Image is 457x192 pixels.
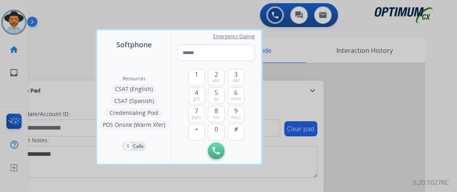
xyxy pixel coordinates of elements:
[228,124,244,141] button: #
[195,106,198,116] span: 7
[234,88,238,97] span: 6
[413,178,449,187] p: 0.20.1027RC
[228,87,244,104] button: 6mno
[212,78,220,84] span: abc
[105,108,162,118] button: Credentialing Pool
[228,106,244,122] button: 9wxyz
[213,114,220,120] span: tuv
[214,96,219,102] span: jkl
[99,120,169,130] button: PDS Onsite (Warm Xfer)
[232,78,240,84] span: def
[215,88,218,97] span: 5
[123,76,146,82] span: Resources
[116,39,152,50] span: Softphone
[188,124,205,141] button: +
[125,143,131,150] p: 0
[111,84,157,94] button: CSAT (English)
[231,96,241,102] span: mno
[208,106,225,122] button: 8tuv
[188,87,205,104] button: 4ghi
[208,87,225,104] button: 5jkl
[228,69,244,86] button: 3def
[122,142,146,151] button: 0Calls
[133,143,144,150] p: Calls
[208,69,225,86] button: 2abc
[188,106,205,122] button: 7pqrs
[188,69,205,86] button: 1
[234,124,238,134] span: #
[208,124,225,141] button: 0
[215,124,218,134] span: 0
[191,114,201,120] span: pqrs
[213,33,255,40] span: Emergency Dialing
[193,96,200,102] span: ghi
[213,147,220,154] img: call-button
[215,70,218,79] span: 2
[215,106,218,116] span: 8
[110,96,158,106] button: CSAT (Spanish)
[234,70,238,79] span: 3
[195,70,198,79] span: 1
[195,124,198,134] span: +
[234,106,238,116] span: 9
[195,88,198,97] span: 4
[230,114,241,120] span: wxyz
